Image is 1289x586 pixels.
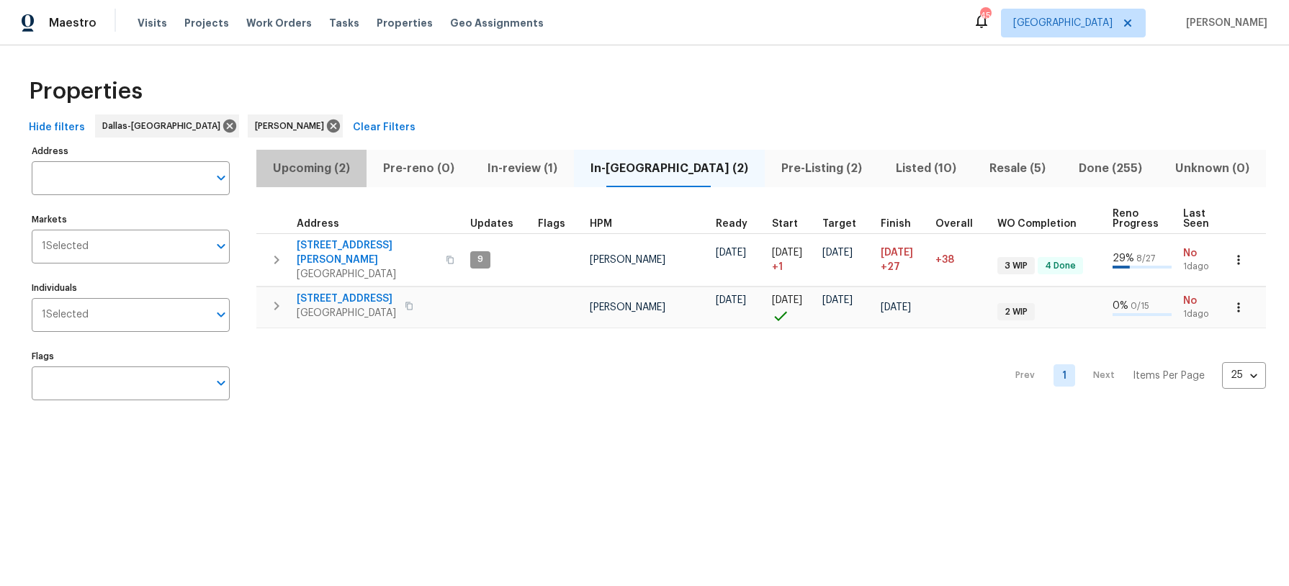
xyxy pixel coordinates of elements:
[982,158,1054,179] span: Resale (5)
[822,219,856,229] span: Target
[773,158,870,179] span: Pre-Listing (2)
[32,352,230,361] label: Flags
[538,219,565,229] span: Flags
[590,302,665,312] span: [PERSON_NAME]
[1039,260,1082,272] span: 4 Done
[450,16,544,30] span: Geo Assignments
[716,219,760,229] div: Earliest renovation start date (first business day after COE or Checkout)
[875,233,930,286] td: Scheduled to finish 27 day(s) late
[772,219,798,229] span: Start
[1131,302,1149,310] span: 0 / 15
[23,114,91,141] button: Hide filters
[583,158,756,179] span: In-[GEOGRAPHIC_DATA] (2)
[888,158,964,179] span: Listed (10)
[1054,364,1075,387] a: Goto page 1
[999,260,1033,272] span: 3 WIP
[297,219,339,229] span: Address
[29,119,85,137] span: Hide filters
[935,219,973,229] span: Overall
[930,233,992,286] td: 38 day(s) past target finish date
[1113,209,1159,229] span: Reno Progress
[1113,301,1128,311] span: 0 %
[265,158,358,179] span: Upcoming (2)
[1071,158,1150,179] span: Done (255)
[42,309,89,321] span: 1 Selected
[255,119,330,133] span: [PERSON_NAME]
[49,16,96,30] span: Maestro
[1183,308,1222,320] span: 1d ago
[822,248,853,258] span: [DATE]
[32,284,230,292] label: Individuals
[590,219,612,229] span: HPM
[211,305,231,325] button: Open
[1133,369,1205,383] p: Items Per Page
[881,219,924,229] div: Projected renovation finish date
[881,302,911,312] span: [DATE]
[329,18,359,28] span: Tasks
[353,119,416,137] span: Clear Filters
[472,253,489,266] span: 9
[1183,209,1209,229] span: Last Seen
[138,16,167,30] span: Visits
[1167,158,1257,179] span: Unknown (0)
[997,219,1077,229] span: WO Completion
[935,255,954,265] span: +38
[42,240,89,253] span: 1 Selected
[184,16,229,30] span: Projects
[772,248,802,258] span: [DATE]
[716,248,746,258] span: [DATE]
[297,238,437,267] span: [STREET_ADDRESS][PERSON_NAME]
[772,295,802,305] span: [DATE]
[822,219,869,229] div: Target renovation project end date
[377,16,433,30] span: Properties
[95,114,239,138] div: Dallas-[GEOGRAPHIC_DATA]
[881,260,900,274] span: +27
[347,114,421,141] button: Clear Filters
[1136,254,1155,263] span: 8 / 27
[1183,294,1222,308] span: No
[1183,246,1222,261] span: No
[716,295,746,305] span: [DATE]
[297,267,437,281] span: [GEOGRAPHIC_DATA]
[248,114,343,138] div: [PERSON_NAME]
[32,215,230,224] label: Markets
[470,219,513,229] span: Updates
[716,219,747,229] span: Ready
[211,373,231,393] button: Open
[980,9,990,23] div: 45
[297,292,396,306] span: [STREET_ADDRESS]
[1180,16,1267,30] span: [PERSON_NAME]
[999,306,1033,318] span: 2 WIP
[766,233,817,286] td: Project started 1 days late
[29,84,143,99] span: Properties
[766,287,817,328] td: Project started on time
[1002,337,1266,415] nav: Pagination Navigation
[935,219,986,229] div: Days past target finish date
[246,16,312,30] span: Work Orders
[772,219,811,229] div: Actual renovation start date
[1222,356,1266,394] div: 25
[1183,261,1222,273] span: 1d ago
[590,255,665,265] span: [PERSON_NAME]
[881,248,913,258] span: [DATE]
[297,306,396,320] span: [GEOGRAPHIC_DATA]
[1113,253,1134,263] span: 29 %
[32,147,230,155] label: Address
[211,168,231,188] button: Open
[881,219,911,229] span: Finish
[1013,16,1113,30] span: [GEOGRAPHIC_DATA]
[772,260,783,274] span: + 1
[375,158,462,179] span: Pre-reno (0)
[822,295,853,305] span: [DATE]
[102,119,226,133] span: Dallas-[GEOGRAPHIC_DATA]
[480,158,565,179] span: In-review (1)
[211,236,231,256] button: Open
